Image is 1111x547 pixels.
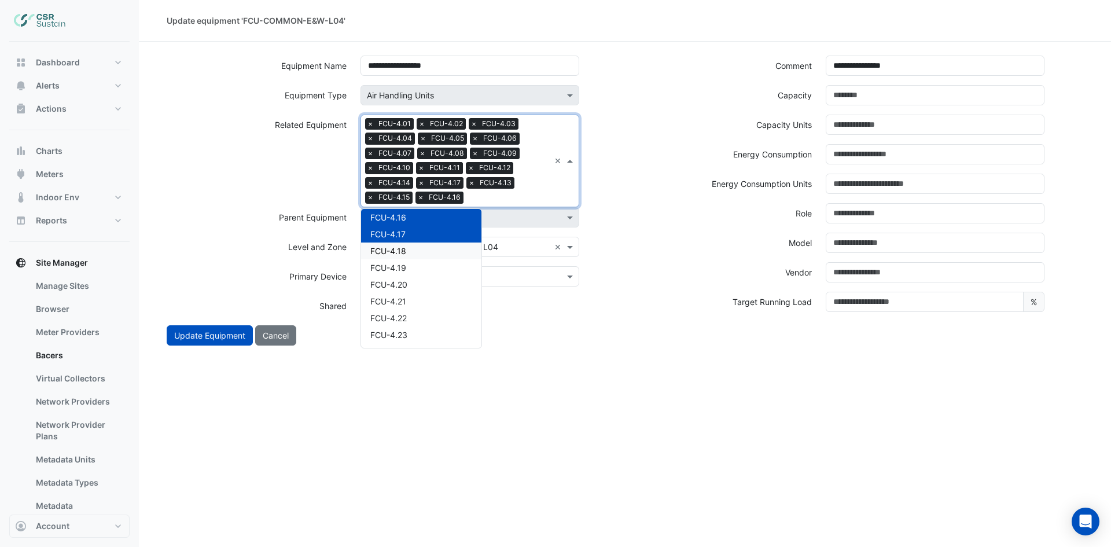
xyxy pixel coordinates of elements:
app-ace-select: The equipment type cannot be modified as this equipment has favourites [360,85,579,105]
span: Actions [36,103,67,115]
img: Company Logo [14,9,66,32]
button: Alerts [9,74,130,97]
button: Dashboard [9,51,130,74]
button: Meters [9,163,130,186]
app-icon: Site Manager [15,257,27,269]
span: FCU-4.16 [370,212,406,222]
span: Site Manager [36,257,88,269]
span: Clear [554,155,564,167]
label: Primary Device [289,266,347,287]
button: Indoor Env [9,186,130,209]
label: Equipment Type [285,85,347,105]
label: Energy Consumption Units [712,174,812,194]
span: FCU-4.09 [480,148,520,159]
span: FCU-4.11 [426,162,463,174]
span: FCU-4.03 [479,118,518,130]
label: Role [796,203,812,223]
span: Clear [554,241,564,253]
label: Target Running Load [733,292,812,312]
span: × [365,192,376,203]
span: × [365,133,376,144]
span: FCU-4.17 [426,177,463,189]
span: FCU-4.12 [476,162,513,174]
span: × [470,133,480,144]
span: Reports [36,215,67,226]
span: × [466,162,476,174]
label: Comment [775,56,812,76]
span: FCU-4.05 [428,133,467,144]
span: FCU-4.16 [426,192,463,203]
label: Equipment Name [281,56,347,76]
span: × [365,162,376,174]
span: Dashboard [36,57,80,68]
a: Virtual Collectors [27,367,130,390]
label: Shared [319,296,347,316]
span: Indoor Env [36,192,79,203]
a: Network Providers [27,390,130,413]
span: Alerts [36,80,60,91]
a: Metadata Types [27,471,130,494]
app-icon: Indoor Env [15,192,27,203]
div: Cannot change equipment shared status while having related equipment. [354,296,586,325]
label: Capacity [778,85,812,105]
span: Charts [36,145,62,157]
span: × [417,148,428,159]
span: FCU-4.13 [477,177,514,189]
span: FCU-4.02 [427,118,466,130]
span: FCU-4.10 [376,162,413,174]
app-icon: Actions [15,103,27,115]
label: Model [789,233,812,253]
span: FCU-4.07 [376,148,414,159]
a: Meter Providers [27,321,130,344]
span: FCU-4.22 [370,313,407,323]
label: Related Equipment [275,115,347,135]
button: Reports [9,209,130,232]
button: Cancel [255,325,296,346]
span: FCU-4.06 [480,133,520,144]
a: Browser [27,298,130,321]
span: × [365,177,376,189]
span: FCU-4.23 [370,330,407,340]
span: × [416,162,426,174]
span: FCU-4.15 [376,192,413,203]
button: Actions [9,97,130,120]
app-icon: Reports [15,215,27,226]
div: Open Intercom Messenger [1072,508,1099,535]
app-icon: Charts [15,145,27,157]
button: Account [9,515,130,538]
span: FCU-4.17 [370,229,406,239]
span: × [417,118,427,130]
button: Update Equipment [167,325,253,346]
span: × [365,148,376,159]
span: × [466,177,477,189]
a: Network Provider Plans [27,413,130,448]
span: FCU-4.08 [428,148,467,159]
a: Bacers [27,344,130,367]
ng-dropdown-panel: Options list [360,208,482,348]
label: Level and Zone [288,237,347,257]
label: Energy Consumption [733,144,812,164]
span: × [469,118,479,130]
div: Shared equipment cannot be used in equipment hierarchy. [354,207,586,237]
span: FCU-4.19 [370,263,406,273]
span: FCU-5.01 [370,347,407,357]
span: × [415,192,426,203]
span: FCU-4.14 [376,177,413,189]
app-icon: Dashboard [15,57,27,68]
span: × [416,177,426,189]
a: Metadata [27,494,130,517]
div: Update equipment 'FCU-COMMON-E&W-L04' [167,14,345,27]
label: Capacity Units [756,115,812,135]
span: × [470,148,480,159]
span: FCU-4.21 [370,296,406,306]
span: FCU-4.18 [370,246,406,256]
label: Parent Equipment [279,207,347,227]
span: Meters [36,168,64,180]
app-icon: Meters [15,168,27,180]
span: Account [36,520,69,532]
span: × [365,118,376,130]
span: FCU-4.04 [376,133,415,144]
a: Manage Sites [27,274,130,298]
app-icon: Alerts [15,80,27,91]
span: FCU-4.20 [370,280,407,289]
